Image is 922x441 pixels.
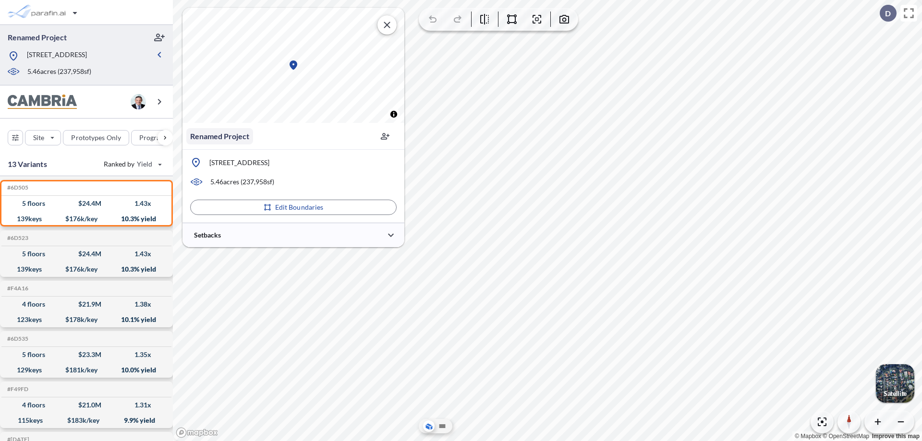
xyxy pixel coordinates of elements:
[5,285,28,292] h5: Click to copy the code
[8,95,77,109] img: BrandImage
[25,130,61,145] button: Site
[194,230,221,240] p: Setbacks
[210,177,274,187] p: 5.46 acres ( 237,958 sf)
[5,184,28,191] h5: Click to copy the code
[275,203,324,212] p: Edit Boundaries
[27,67,91,77] p: 5.46 acres ( 237,958 sf)
[8,158,47,170] p: 13 Variants
[190,200,397,215] button: Edit Boundaries
[131,94,146,109] img: user logo
[5,335,28,342] h5: Click to copy the code
[33,133,44,143] p: Site
[876,364,914,403] button: Switcher ImageSatellite
[823,433,869,440] a: OpenStreetMap
[27,50,87,62] p: [STREET_ADDRESS]
[71,133,121,143] p: Prototypes Only
[391,109,397,119] span: Toggle attribution
[423,420,435,432] button: Aerial View
[288,60,299,71] div: Map marker
[176,427,218,438] a: Mapbox homepage
[96,156,168,172] button: Ranked by Yield
[209,158,269,167] p: [STREET_ADDRESS]
[63,130,129,145] button: Prototypes Only
[139,133,166,143] p: Program
[137,159,153,169] span: Yield
[182,8,404,123] canvas: Map
[885,9,891,18] p: D
[876,364,914,403] img: Switcher Image
[131,130,183,145] button: Program
[5,386,28,393] h5: Click to copy the code
[872,433,920,440] a: Improve this map
[388,108,400,120] button: Toggle attribution
[884,390,907,397] p: Satellite
[5,235,28,241] h5: Click to copy the code
[8,32,67,43] p: Renamed Project
[437,420,448,432] button: Site Plan
[190,131,249,142] p: Renamed Project
[795,433,821,440] a: Mapbox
